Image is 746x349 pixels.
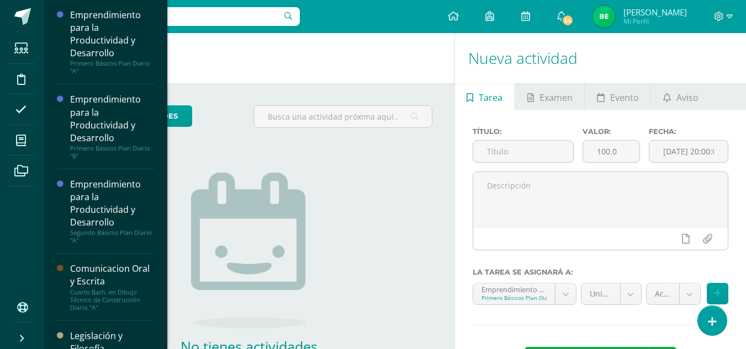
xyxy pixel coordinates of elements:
label: Título: [473,127,574,136]
input: Puntos máximos [583,141,639,162]
h1: Actividades [57,33,441,83]
a: Aviso [651,83,710,110]
div: Primero Básicos Plan Diario "B" [70,144,154,160]
span: 56 [562,14,574,26]
label: Valor: [583,127,640,136]
div: Primero Básicos Plan Diario "A" [70,60,154,75]
a: Emprendimiento para la Productividad y DesarrolloPrimero Básicos Plan Diario "A" [70,9,154,75]
input: Título [473,141,574,162]
div: Segundo Básicos Plan Diario "A" [70,229,154,244]
div: Emprendimiento para la Productividad y Desarrollo [70,9,154,60]
span: Unidad 4 [590,283,612,304]
label: La tarea se asignará a: [473,268,728,276]
input: Busca una actividad próxima aquí... [254,106,431,127]
a: Tarea [455,83,515,110]
span: [PERSON_NAME] [623,7,687,18]
div: Emprendimiento para la Productividad y Desarrollo 'A' [482,283,547,294]
a: Evento [585,83,650,110]
img: no_activities.png [191,173,307,328]
span: Tarea [479,84,502,111]
h1: Nueva actividad [468,33,733,83]
div: Emprendimiento para la Productividad y Desarrollo [70,178,154,229]
div: Comunicacion Oral y Escrita [70,262,154,288]
div: Cuarto Bach. en Dibujo Técnico de Construcción Diario "A" [70,288,154,312]
input: Fecha de entrega [649,141,728,162]
span: Evento [610,84,639,111]
span: Examen [539,84,573,111]
a: Emprendimiento para la Productividad y Desarrollo 'A'Primero Básicos Plan Diario [473,283,576,304]
a: Comunicacion Oral y EscritaCuarto Bach. en Dibujo Técnico de Construcción Diario "A" [70,262,154,311]
a: Emprendimiento para la Productividad y DesarrolloSegundo Básicos Plan Diario "A" [70,178,154,244]
div: Primero Básicos Plan Diario [482,294,547,302]
label: Fecha: [649,127,728,136]
a: Unidad 4 [581,283,641,304]
a: Actitudinal (10.0%) [647,283,700,304]
span: Actitudinal (10.0%) [655,283,671,304]
a: Emprendimiento para la Productividad y DesarrolloPrimero Básicos Plan Diario "B" [70,93,154,159]
a: Examen [515,83,584,110]
span: Mi Perfil [623,17,687,26]
input: Busca un usuario... [51,7,300,26]
img: f7106a063b35fc0c9083a10b44e430d1.png [593,6,615,28]
div: Emprendimiento para la Productividad y Desarrollo [70,93,154,144]
span: Aviso [676,84,699,111]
